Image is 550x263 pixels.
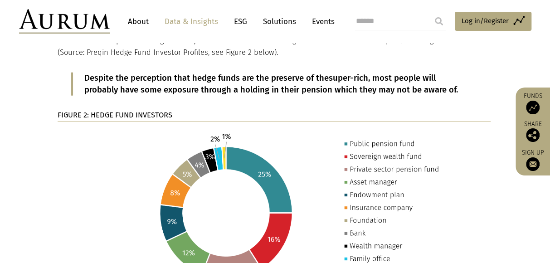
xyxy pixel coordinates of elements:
img: Sign up to our newsletter [526,157,540,171]
a: Data & Insights [160,13,223,30]
strong: FIGURE 2: HEDGE FUND INVESTORS [58,111,172,119]
span: Log in/Register [462,15,509,26]
span: super-rich [329,73,368,83]
a: ESG [229,13,252,30]
img: Aurum [19,9,110,34]
p: Despite the perception that hedge funds are the preserve of the , most people will probably have ... [84,73,466,96]
a: Funds [520,92,545,114]
div: Share [520,121,545,142]
a: About [123,13,153,30]
a: Events [307,13,335,30]
input: Submit [430,12,448,30]
a: Sign up [520,149,545,171]
a: Solutions [258,13,301,30]
img: Share this post [526,128,540,142]
a: Log in/Register [455,12,531,31]
img: Access Funds [526,101,540,114]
